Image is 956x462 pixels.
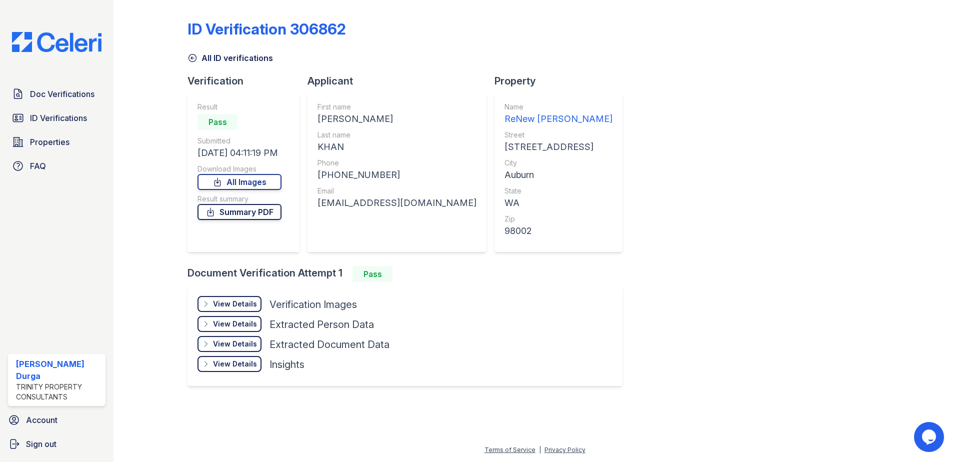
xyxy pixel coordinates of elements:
div: View Details [213,339,257,349]
div: Last name [317,130,476,140]
div: Verification Images [269,297,357,311]
div: Document Verification Attempt 1 [187,266,630,282]
span: Properties [30,136,69,148]
div: Submitted [197,136,281,146]
a: All ID verifications [187,52,273,64]
a: Sign out [4,434,109,454]
div: Name [504,102,612,112]
div: Pass [197,114,237,130]
div: City [504,158,612,168]
div: View Details [213,359,257,369]
div: [PERSON_NAME] [317,112,476,126]
div: [PHONE_NUMBER] [317,168,476,182]
div: Pass [352,266,392,282]
div: Extracted Person Data [269,317,374,331]
div: View Details [213,319,257,329]
div: [EMAIL_ADDRESS][DOMAIN_NAME] [317,196,476,210]
span: ID Verifications [30,112,87,124]
div: [PERSON_NAME] Durga [16,358,101,382]
div: Auburn [504,168,612,182]
div: Trinity Property Consultants [16,382,101,402]
div: 98002 [504,224,612,238]
div: Verification [187,74,307,88]
div: Phone [317,158,476,168]
span: Sign out [26,438,56,450]
div: Result summary [197,194,281,204]
a: Doc Verifications [8,84,105,104]
a: Privacy Policy [544,446,585,453]
div: State [504,186,612,196]
span: FAQ [30,160,46,172]
div: Result [197,102,281,112]
div: Insights [269,357,304,371]
div: ReNew [PERSON_NAME] [504,112,612,126]
div: WA [504,196,612,210]
span: Account [26,414,57,426]
div: Property [494,74,630,88]
a: Terms of Service [484,446,535,453]
div: Street [504,130,612,140]
div: | [539,446,541,453]
a: Summary PDF [197,204,281,220]
a: Account [4,410,109,430]
span: Doc Verifications [30,88,94,100]
div: [STREET_ADDRESS] [504,140,612,154]
a: ID Verifications [8,108,105,128]
a: Name ReNew [PERSON_NAME] [504,102,612,126]
div: First name [317,102,476,112]
div: Applicant [307,74,494,88]
img: CE_Logo_Blue-a8612792a0a2168367f1c8372b55b34899dd931a85d93a1a3d3e32e68fde9ad4.png [4,32,109,52]
div: Download Images [197,164,281,174]
a: FAQ [8,156,105,176]
div: View Details [213,299,257,309]
div: KHAN [317,140,476,154]
div: Zip [504,214,612,224]
iframe: chat widget [914,422,946,452]
div: ID Verification 306862 [187,20,346,38]
a: Properties [8,132,105,152]
div: Extracted Document Data [269,337,389,351]
a: All Images [197,174,281,190]
div: [DATE] 04:11:19 PM [197,146,281,160]
div: Email [317,186,476,196]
